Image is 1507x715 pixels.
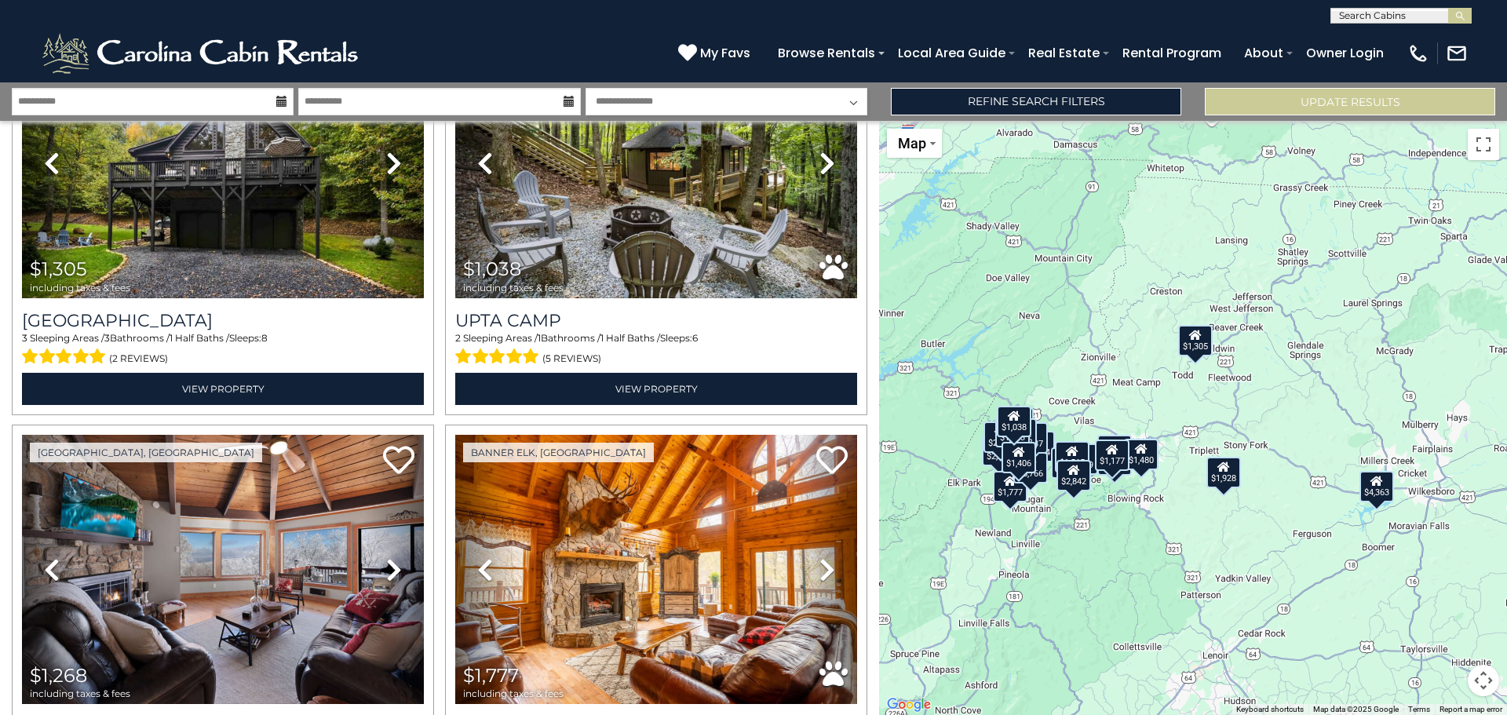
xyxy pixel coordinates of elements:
a: Real Estate [1020,39,1107,67]
div: Sleeping Areas / Bathrooms / Sleeps: [455,331,857,369]
span: 1 [538,332,541,344]
div: $1,038 [997,405,1031,436]
div: $1,565 [1055,440,1089,472]
a: Refine Search Filters [891,88,1181,115]
h3: Creekside Hideaway [22,310,424,331]
div: $2,842 [1056,460,1091,491]
img: Google [883,695,935,715]
span: 3 [104,332,110,344]
img: thumbnail_167080979.jpeg [455,29,857,298]
span: 6 [692,332,698,344]
a: Terms (opens in new tab) [1408,705,1430,713]
a: About [1236,39,1291,67]
span: (2 reviews) [109,348,168,369]
a: Local Area Guide [890,39,1013,67]
div: $1,777 [993,470,1027,502]
div: $4,363 [1359,471,1394,502]
a: View Property [22,373,424,405]
a: Report a map error [1439,705,1502,713]
span: My Favs [700,43,750,63]
span: $1,268 [30,664,87,687]
span: including taxes & fees [463,283,564,293]
div: $1,928 [1206,456,1241,487]
button: Map camera controls [1468,665,1499,696]
button: Keyboard shortcuts [1236,704,1304,715]
div: $2,296 [1097,443,1132,475]
img: thumbnail_164433091.jpeg [455,435,857,704]
span: 3 [22,332,27,344]
span: including taxes & fees [463,688,564,699]
span: $1,305 [30,257,87,280]
img: mail-regular-white.png [1446,42,1468,64]
img: phone-regular-white.png [1407,42,1429,64]
img: White-1-2.png [39,30,365,77]
div: $2,227 [982,435,1016,466]
span: Map [898,135,926,151]
a: [GEOGRAPHIC_DATA] [22,310,424,331]
button: Update Results [1205,88,1495,115]
span: including taxes & fees [30,283,130,293]
span: 1 Half Baths / [170,332,229,344]
div: $1,406 [1002,442,1036,473]
div: $1,673 [995,415,1030,447]
a: Add to favorites [383,444,414,478]
span: Map data ©2025 Google [1313,705,1399,713]
button: Change map style [887,129,942,158]
div: $1,305 [1178,325,1213,356]
span: $1,777 [463,664,519,687]
div: Sleeping Areas / Bathrooms / Sleeps: [22,331,424,369]
a: Add to favorites [816,444,848,478]
div: $1,480 [1124,438,1159,469]
a: Open this area in Google Maps (opens a new window) [883,695,935,715]
span: $1,038 [463,257,521,280]
button: Toggle fullscreen view [1468,129,1499,160]
span: 2 [455,332,461,344]
div: $5,766 [1013,451,1048,483]
span: 1 Half Baths / [600,332,660,344]
span: including taxes & fees [30,688,130,699]
a: Owner Login [1298,39,1392,67]
a: View Property [455,373,857,405]
div: $1,177 [1095,440,1129,471]
img: thumbnail_167882439.jpeg [22,435,424,704]
div: $2,962 [1051,447,1086,479]
div: $2,235 [983,421,1018,453]
a: Browse Rentals [770,39,883,67]
a: My Favs [678,43,754,64]
a: [GEOGRAPHIC_DATA], [GEOGRAPHIC_DATA] [30,443,262,462]
img: thumbnail_167346085.jpeg [22,29,424,298]
div: $1,541 [1097,435,1132,466]
a: Upta Camp [455,310,857,331]
a: Banner Elk, [GEOGRAPHIC_DATA] [463,443,654,462]
span: 8 [261,332,268,344]
span: (5 reviews) [542,348,601,369]
a: Rental Program [1115,39,1229,67]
